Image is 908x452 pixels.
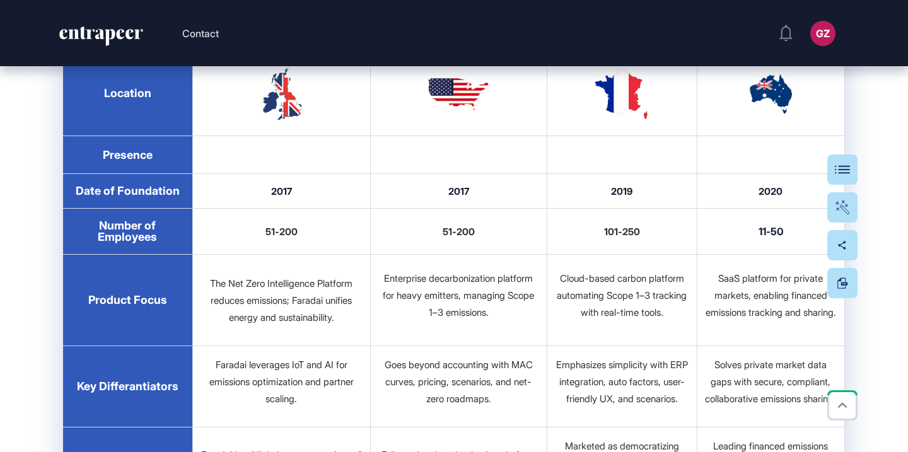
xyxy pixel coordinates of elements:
[555,270,689,321] p: Cloud-based carbon platform automating Scope 1–3 tracking with real-time tools.
[705,270,837,321] p: SaaS platform for private markets, enabling financed emissions tracking and sharing.
[595,66,649,122] img: 68a49ce3836f031e24ae5fe2.jpg
[271,185,292,197] span: 2017
[257,66,306,122] img: 68a49c2fed5719f849e3ca8b.png
[88,293,167,306] span: Product Focus
[759,185,783,197] strong: 2020
[201,275,363,326] p: The Net Zero Intelligence Platform reduces emissions; Faradai unifies energy and sustainability.
[103,148,153,161] span: Presence
[98,219,157,243] span: Number of Employees
[182,25,219,42] button: Contact
[201,356,363,407] p: Faradai leverages IoT and AI for emissions optimization and partner scaling.
[265,226,298,238] strong: 51-200
[555,356,689,407] p: Emphasizes simplicity with ERP integration, auto factors, user-friendly UX, and scenarios.
[77,380,178,393] span: Key Differantiators
[104,86,151,100] span: Location
[611,185,632,197] span: 2019
[604,226,640,238] span: 101-250
[378,356,540,407] p: Goes beyond accounting with MAC curves, pricing, scenarios, and net-zero roadmaps.
[76,184,180,197] span: Date of Foundation
[427,76,491,112] img: 68a49c63ed5719f849e3cb76.png
[747,70,794,118] img: 68a49d552abe1bf3e7a6ad03.png
[705,356,837,407] p: Solves private market data gaps with secure, compliant, collaborative emissions sharing.
[58,26,144,50] a: entrapeer-logo
[378,270,540,321] p: Enterprise decarbonization platform for heavy emitters, managing Scope 1–3 emissions.
[448,185,469,197] span: 2017
[759,225,783,238] strong: 11-50
[810,21,835,46] button: GZ
[443,226,475,238] strong: 51-200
